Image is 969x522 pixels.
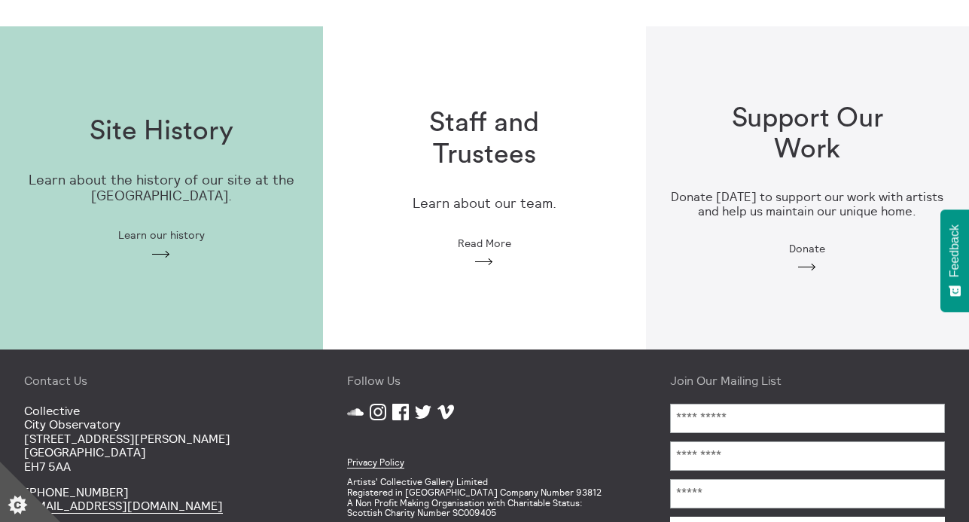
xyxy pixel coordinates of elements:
[347,456,404,469] a: Privacy Policy
[458,237,511,249] span: Read More
[789,243,825,255] span: Donate
[347,374,622,387] h4: Follow Us
[24,485,299,513] p: [PHONE_NUMBER]
[670,190,945,218] h3: Donate [DATE] to support our work with artists and help us maintain our unique home.
[24,172,299,203] p: Learn about the history of our site at the [GEOGRAPHIC_DATA].
[24,498,223,514] a: [EMAIL_ADDRESS][DOMAIN_NAME]
[118,229,205,241] span: Learn our history
[24,404,299,473] p: Collective City Observatory [STREET_ADDRESS][PERSON_NAME] [GEOGRAPHIC_DATA] EH7 5AA
[940,209,969,312] button: Feedback - Show survey
[711,103,903,166] h1: Support Our Work
[948,224,961,277] span: Feedback
[670,374,945,387] h4: Join Our Mailing List
[24,374,299,387] h4: Contact Us
[388,108,580,170] h1: Staff and Trustees
[347,477,622,518] p: Artists' Collective Gallery Limited Registered in [GEOGRAPHIC_DATA] Company Number 93812 A Non Pr...
[90,116,233,147] h1: Site History
[413,196,556,212] p: Learn about our team.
